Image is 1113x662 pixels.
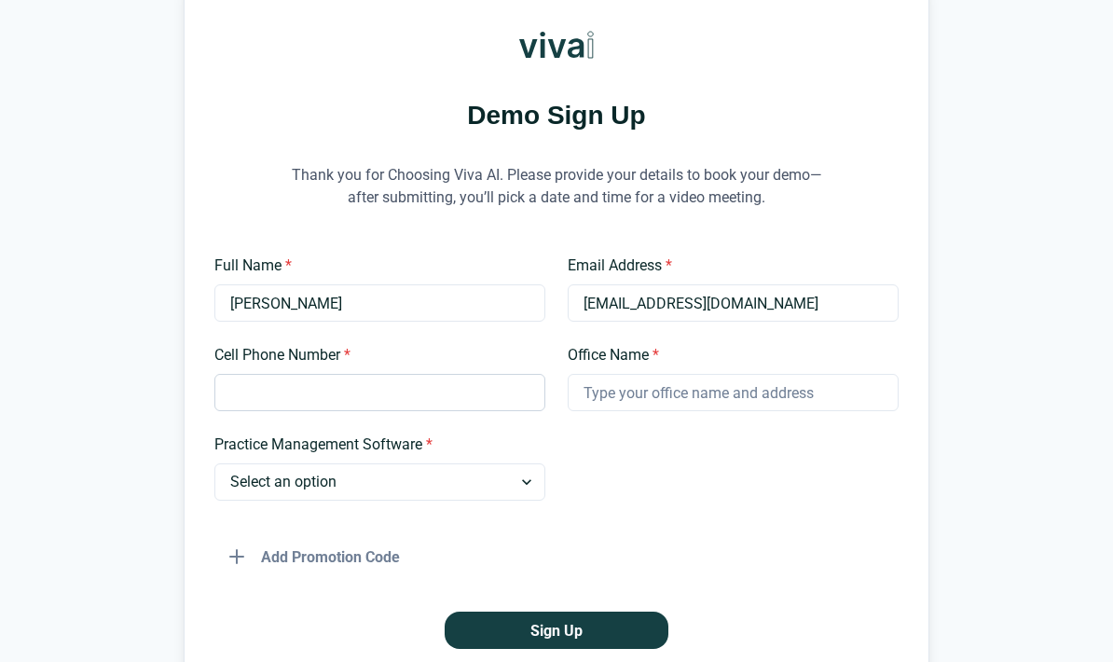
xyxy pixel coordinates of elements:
h1: Demo Sign Up [214,97,899,133]
p: Thank you for Choosing Viva AI. Please provide your details to book your demo—after submitting, y... [277,141,836,232]
label: Email Address [568,255,887,277]
label: Office Name [568,344,887,366]
label: Full Name [214,255,534,277]
label: Practice Management Software [214,434,534,456]
img: Viva AI Logo [519,7,594,82]
label: Cell Phone Number [214,344,534,366]
button: Add Promotion Code [214,538,415,575]
input: Type your office name and address [568,374,899,411]
button: Sign Up [445,612,668,649]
